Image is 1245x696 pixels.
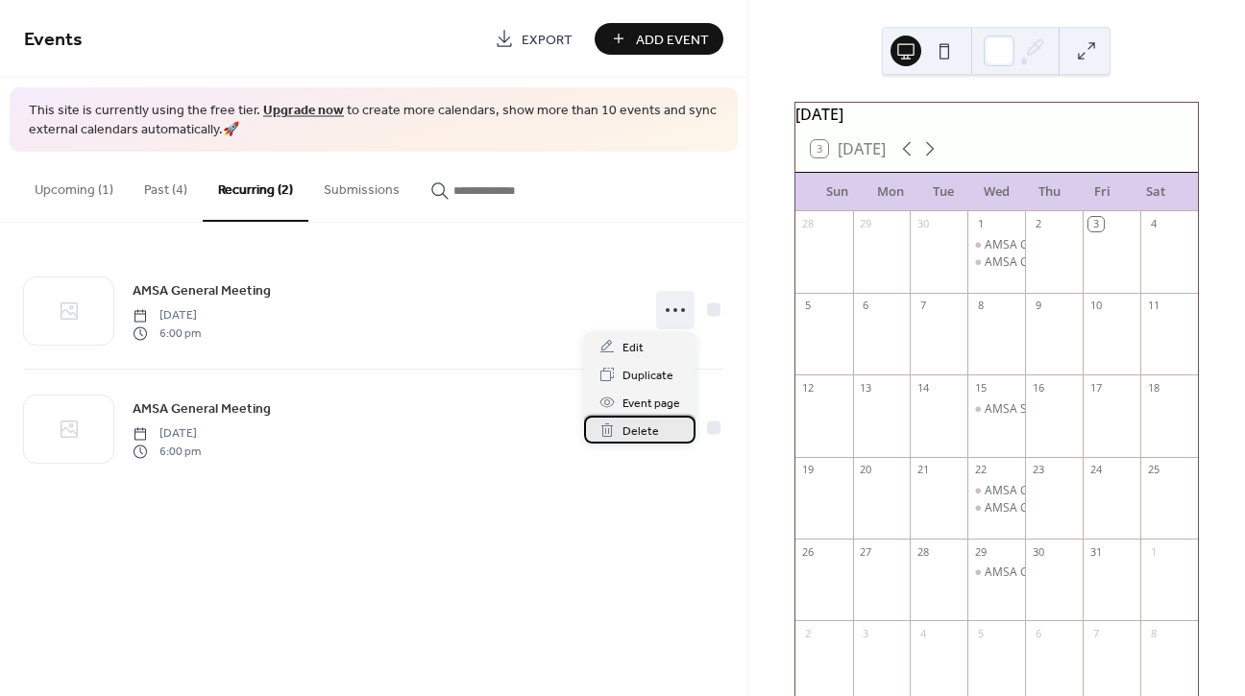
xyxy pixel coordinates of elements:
[967,237,1025,253] div: AMSA General Meeting
[133,281,271,301] span: AMSA General Meeting
[636,30,709,50] span: Add Event
[133,425,201,443] span: [DATE]
[859,626,873,640] div: 3
[973,626,988,640] div: 5
[967,254,1025,271] div: AMSA General Meeting
[915,626,930,640] div: 4
[985,564,1111,581] div: AMSA General Meeting
[1031,380,1045,395] div: 16
[133,397,271,420] a: AMSA General Meeting
[985,500,1111,516] div: AMSA General Meeting
[133,324,201,342] span: 6:00 pm
[973,544,988,559] div: 29
[973,299,988,313] div: 8
[970,173,1023,211] div: Wed
[1146,217,1160,231] div: 4
[1088,463,1103,477] div: 24
[859,380,873,395] div: 13
[915,299,930,313] div: 7
[1031,463,1045,477] div: 23
[915,217,930,231] div: 30
[129,152,203,220] button: Past (4)
[29,102,719,139] span: This site is currently using the free tier. to create more calendars, show more than 10 events an...
[133,279,271,301] a: AMSA General Meeting
[859,463,873,477] div: 20
[795,103,1198,126] div: [DATE]
[967,564,1025,581] div: AMSA General Meeting
[203,152,308,222] button: Recurring (2)
[801,544,816,559] div: 26
[1031,544,1045,559] div: 30
[1146,463,1160,477] div: 25
[985,254,1111,271] div: AMSA General Meeting
[1146,380,1160,395] div: 18
[801,299,816,313] div: 5
[915,463,930,477] div: 21
[263,98,344,124] a: Upgrade now
[801,626,816,640] div: 2
[1146,299,1160,313] div: 11
[1031,217,1045,231] div: 2
[859,299,873,313] div: 6
[1088,544,1103,559] div: 31
[19,152,129,220] button: Upcoming (1)
[1031,299,1045,313] div: 9
[915,380,930,395] div: 14
[801,380,816,395] div: 12
[973,463,988,477] div: 22
[1146,544,1160,559] div: 1
[985,483,1111,499] div: AMSA General Meeting
[967,500,1025,516] div: AMSA General Meeting
[973,217,988,231] div: 1
[1031,626,1045,640] div: 6
[916,173,969,211] div: Tue
[622,394,680,414] span: Event page
[622,421,659,442] span: Delete
[1088,626,1103,640] div: 7
[915,544,930,559] div: 28
[622,338,644,358] span: Edit
[133,399,271,420] span: AMSA General Meeting
[1088,217,1103,231] div: 3
[811,173,864,211] div: Sun
[985,237,1111,253] div: AMSA General Meeting
[1023,173,1076,211] div: Thu
[133,307,201,324] span: [DATE]
[133,443,201,460] span: 6:00 pm
[1076,173,1129,211] div: Fri
[24,21,83,59] span: Events
[1130,173,1183,211] div: Sat
[1088,380,1103,395] div: 17
[308,152,415,220] button: Submissions
[622,366,673,386] span: Duplicate
[973,380,988,395] div: 15
[595,23,723,55] button: Add Event
[801,217,816,231] div: 28
[1088,299,1103,313] div: 10
[1146,626,1160,640] div: 8
[967,483,1025,499] div: AMSA General Meeting
[967,401,1025,418] div: AMSA Social
[480,23,587,55] a: Export
[859,544,873,559] div: 27
[985,401,1052,418] div: AMSA Social
[522,30,573,50] span: Export
[864,173,916,211] div: Mon
[801,463,816,477] div: 19
[859,217,873,231] div: 29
